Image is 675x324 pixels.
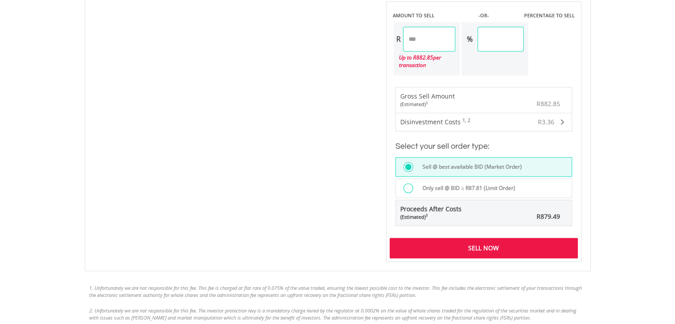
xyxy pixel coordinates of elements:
[417,183,515,193] label: Only sell @ BID ≥ R87.81 (Limit Order)
[417,162,522,172] label: Sell @ best available BID (Market Order)
[416,54,433,61] span: 882.85
[400,213,462,221] div: (Estimated)
[400,92,455,108] div: Gross Sell Amount
[537,212,560,221] span: R879.49
[394,51,456,71] div: Up to R per transaction
[395,140,572,153] h3: Select your sell order type:
[390,238,578,258] div: Sell Now
[400,101,455,108] div: (Estimated)
[89,284,586,298] li: 1. Unfortunately we are not responsible for this fee. This fee is charged at flat rate of 0.075% ...
[393,12,434,19] label: AMOUNT TO SELL
[538,118,554,126] span: R3.36
[394,27,403,51] div: R
[400,205,462,221] span: Proceeds After Costs
[89,307,586,321] li: 2. Unfortunately we are not responsible for this fee. The investor protection levy is a mandatory...
[524,12,574,19] label: PERCENTAGE TO SELL
[400,118,461,126] span: Disinvestment Costs
[426,100,428,105] sup: 3
[537,99,560,108] span: R882.85
[462,117,470,123] sup: 1, 2
[426,213,428,217] sup: 3
[478,12,489,19] label: -OR-
[462,27,478,51] div: %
